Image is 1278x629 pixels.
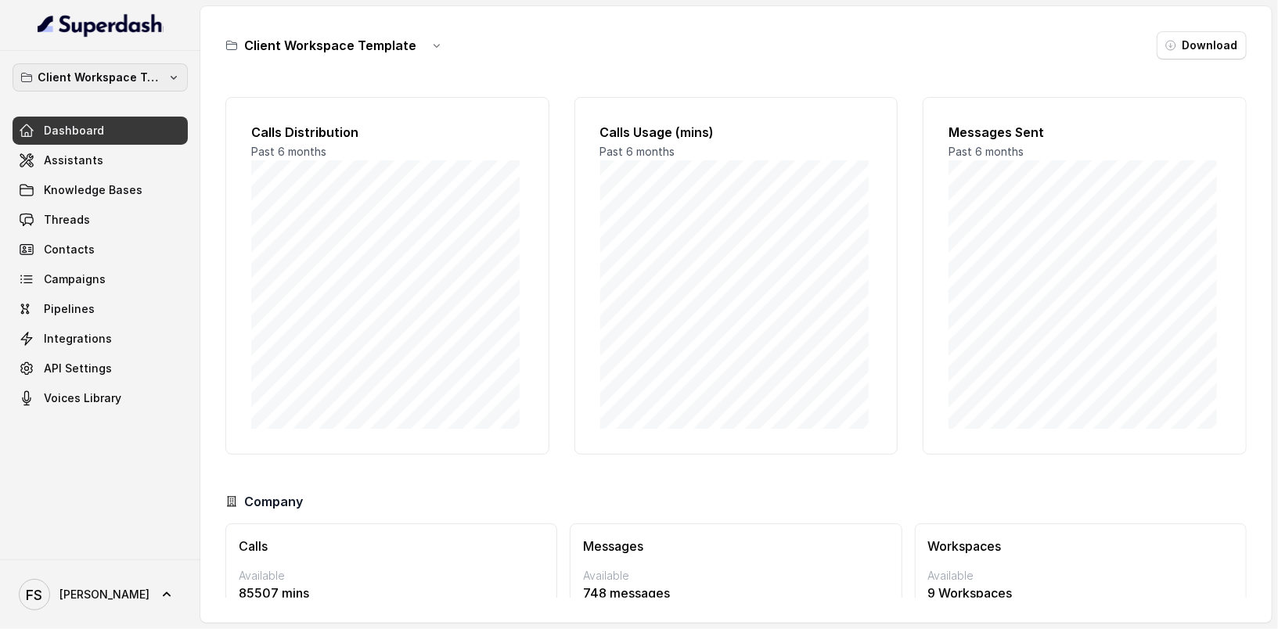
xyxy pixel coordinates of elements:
[13,235,188,264] a: Contacts
[13,354,188,383] a: API Settings
[583,537,888,555] h3: Messages
[13,176,188,204] a: Knowledge Bases
[27,587,43,603] text: FS
[928,568,1233,584] p: Available
[949,145,1024,158] span: Past 6 months
[600,123,873,142] h2: Calls Usage (mins)
[1157,31,1247,59] button: Download
[949,123,1221,142] h2: Messages Sent
[244,492,303,511] h3: Company
[13,265,188,293] a: Campaigns
[13,146,188,174] a: Assistants
[13,384,188,412] a: Voices Library
[44,390,121,406] span: Voices Library
[928,537,1233,555] h3: Workspaces
[59,587,149,602] span: [PERSON_NAME]
[928,584,1233,602] p: 9 Workspaces
[44,331,112,347] span: Integrations
[44,271,106,287] span: Campaigns
[44,123,104,138] span: Dashboard
[251,123,524,142] h2: Calls Distribution
[44,212,90,228] span: Threads
[13,206,188,234] a: Threads
[13,295,188,323] a: Pipelines
[13,117,188,145] a: Dashboard
[44,361,112,376] span: API Settings
[583,584,888,602] p: 748 messages
[251,145,326,158] span: Past 6 months
[44,301,95,317] span: Pipelines
[239,568,544,584] p: Available
[44,153,103,168] span: Assistants
[44,182,142,198] span: Knowledge Bases
[239,584,544,602] p: 85507 mins
[583,568,888,584] p: Available
[13,573,188,616] a: [PERSON_NAME]
[38,13,164,38] img: light.svg
[13,325,188,353] a: Integrations
[44,242,95,257] span: Contacts
[239,537,544,555] h3: Calls
[244,36,416,55] h3: Client Workspace Template
[600,145,675,158] span: Past 6 months
[13,63,188,92] button: Client Workspace Template
[38,68,163,87] p: Client Workspace Template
